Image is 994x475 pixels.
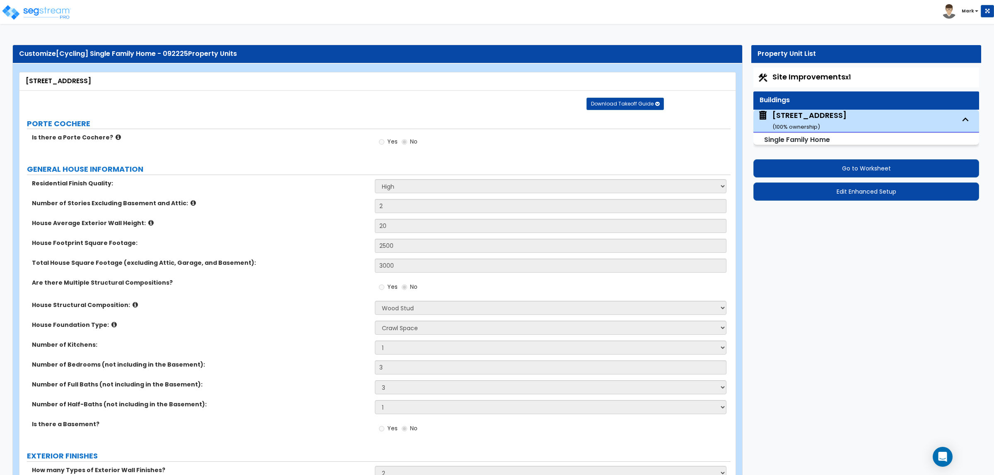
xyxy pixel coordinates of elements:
label: Number of Kitchens: [32,341,369,349]
input: No [402,137,407,146]
span: Yes [387,283,398,291]
small: ( 100 % ownership) [772,123,820,131]
label: House Footprint Square Footage: [32,239,369,247]
label: House Average Exterior Wall Height: [32,219,369,227]
i: click for more info! [191,200,196,206]
button: Download Takeoff Guide [586,98,664,110]
label: Number of Half-Baths (not including in the Basement): [32,400,369,408]
b: Mark [962,8,974,14]
input: No [402,424,407,433]
i: click for more info! [148,220,154,226]
small: x1 [845,73,851,82]
label: Number of Bedrooms (not including in the Basement): [32,360,369,369]
span: 25 Nighthawk Dr, Aspen, CO 81611 [758,110,847,131]
span: Site Improvements [772,72,851,82]
input: Yes [379,283,384,292]
label: EXTERIOR FINISHES [27,451,731,461]
span: No [410,424,417,432]
div: [STREET_ADDRESS] [772,110,847,131]
label: Are there Multiple Structural Compositions? [32,278,369,287]
i: click for more info! [116,134,121,140]
label: Number of Stories Excluding Basement and Attic: [32,199,369,207]
img: Construction.png [758,72,768,83]
div: Open Intercom Messenger [933,447,953,467]
label: How many Types of Exterior Wall Finishes? [32,466,369,474]
label: Is there a Porte Cochere? [32,133,369,142]
label: Is there a Basement? [32,420,369,428]
label: Number of Full Baths (not including in the Basement): [32,380,369,389]
img: logo_pro_r.png [1,4,72,21]
label: House Structural Composition: [32,301,369,309]
div: Property Unit List [758,49,975,59]
button: Edit Enhanced Setup [753,182,979,201]
input: No [402,283,407,292]
input: Yes [379,424,384,433]
label: GENERAL HOUSE INFORMATION [27,164,731,175]
button: Go to Worksheet [753,159,979,178]
img: avatar.png [942,4,956,19]
label: Residential Finish Quality: [32,179,369,187]
span: Download Takeoff Guide [591,100,654,107]
input: Yes [379,137,384,146]
small: Single Family Home [764,135,830,144]
span: No [410,283,417,291]
span: [Cycling] Single Family Home - 092225 [56,49,188,58]
img: building.svg [758,110,768,121]
label: Total House Square Footage (excluding Attic, Garage, and Basement): [32,259,369,267]
span: No [410,137,417,146]
label: PORTE COCHERE [27,118,731,129]
div: [STREET_ADDRESS] [26,77,729,86]
label: House Foundation Type: [32,321,369,329]
div: Customize Property Units [19,49,736,59]
span: Yes [387,424,398,432]
i: click for more info! [133,302,138,308]
span: Yes [387,137,398,146]
div: Buildings [760,96,973,105]
i: click for more info! [111,321,117,328]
